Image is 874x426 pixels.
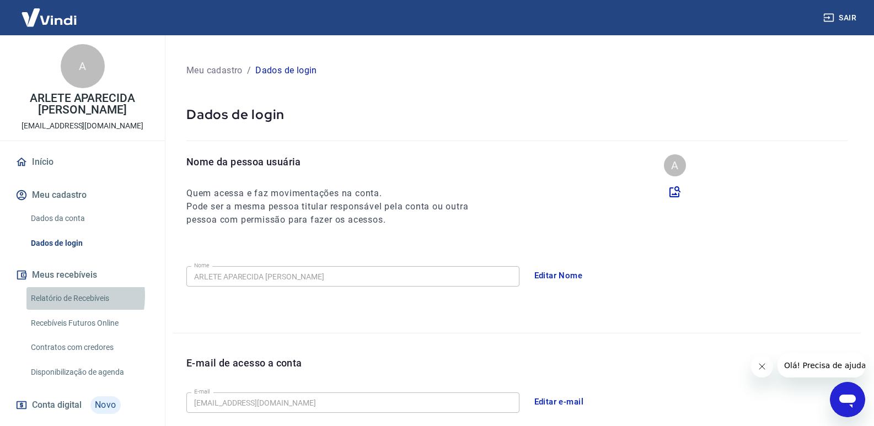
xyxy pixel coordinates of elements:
[26,312,152,335] a: Recebíveis Futuros Online
[13,150,152,174] a: Início
[61,44,105,88] div: A
[26,336,152,359] a: Contratos com credores
[528,264,589,287] button: Editar Nome
[26,207,152,230] a: Dados da conta
[22,120,143,132] p: [EMAIL_ADDRESS][DOMAIN_NAME]
[247,64,251,77] p: /
[194,387,210,396] label: E-mail
[664,154,686,176] div: A
[528,390,590,413] button: Editar e-mail
[13,263,152,287] button: Meus recebíveis
[90,396,121,414] span: Novo
[32,397,82,413] span: Conta digital
[194,261,210,269] label: Nome
[186,106,848,123] p: Dados de login
[186,355,302,370] p: E-mail de acesso a conta
[26,361,152,384] a: Disponibilização de agenda
[778,353,865,378] iframe: Mensagem da empresa
[186,200,489,227] h6: Pode ser a mesma pessoa titular responsável pela conta ou outra pessoa com permissão para fazer o...
[13,392,152,418] a: Conta digitalNovo
[186,187,489,200] h6: Quem acessa e faz movimentações na conta.
[26,287,152,310] a: Relatório de Recebíveis
[9,93,156,116] p: ARLETE APARECIDA [PERSON_NAME]
[13,1,85,34] img: Vindi
[186,154,489,169] p: Nome da pessoa usuária
[751,355,773,378] iframe: Fechar mensagem
[186,64,243,77] p: Meu cadastro
[255,64,317,77] p: Dados de login
[13,183,152,207] button: Meu cadastro
[830,382,865,417] iframe: Botão para abrir a janela de mensagens
[7,8,93,17] span: Olá! Precisa de ajuda?
[26,232,152,255] a: Dados de login
[821,8,861,28] button: Sair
